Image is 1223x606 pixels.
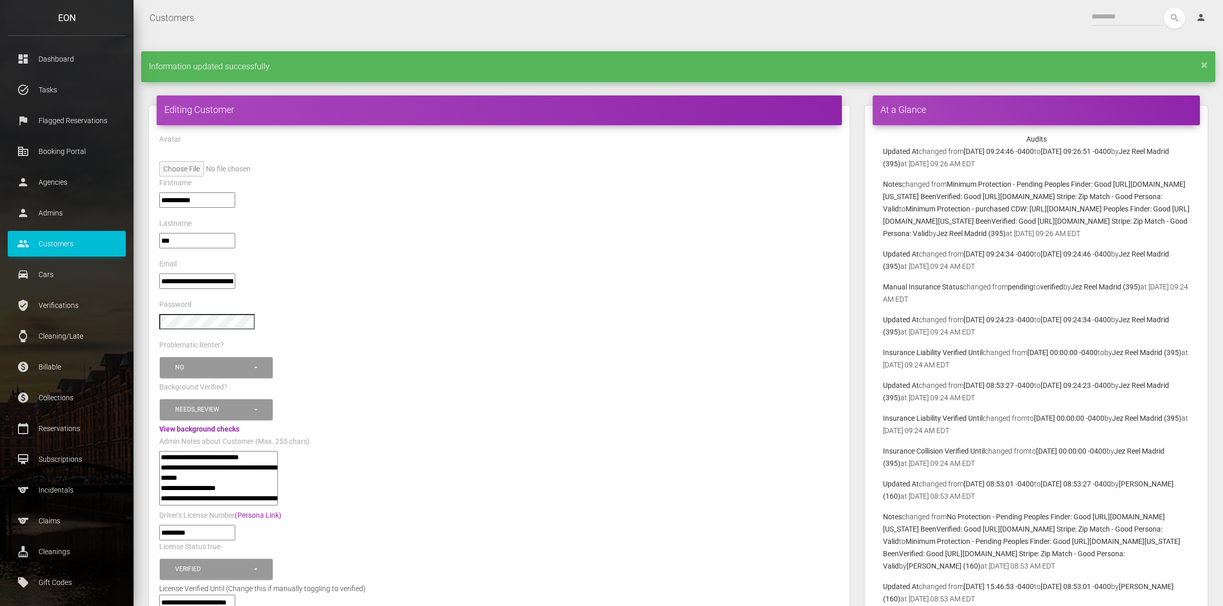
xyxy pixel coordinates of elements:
b: [DATE] 09:26:51 -0400 [1041,147,1111,155]
b: [DATE] 08:53:01 -0400 [964,480,1034,488]
b: [DATE] 08:53:27 -0400 [964,381,1034,389]
label: Problematic Renter? [159,340,224,350]
b: [DATE] 00:00:00 -0400 [1027,348,1098,357]
p: Collections [15,390,118,405]
a: paid Collections [8,385,126,410]
b: Updated At [883,316,919,324]
a: flag Flagged Reservations [8,108,126,133]
b: [DATE] 08:53:01 -0400 [1041,582,1111,591]
button: search [1164,8,1185,29]
b: [DATE] 09:24:46 -0400 [1041,250,1111,258]
b: Updated At [883,250,919,258]
p: changed from to by at [DATE] 09:26 AM EDT [883,178,1190,240]
b: [DATE] 09:24:34 -0400 [1041,316,1111,324]
div: No [175,363,253,372]
b: Insurance Liability Verified Until [883,348,983,357]
label: License Status true [159,542,220,552]
b: verified [1040,283,1063,291]
p: Dashboard [15,51,118,67]
p: Reservations [15,421,118,436]
b: [DATE] 00:00:00 -0400 [1034,414,1104,422]
p: Claims [15,513,118,529]
b: Insurance Liability Verified Until [883,414,983,422]
p: Agencies [15,174,118,190]
a: task_alt Tasks [8,77,126,103]
a: drive_eta Cars [8,262,126,287]
b: Jez Reel Madrid (395) [1112,348,1181,357]
b: Updated At [883,480,919,488]
p: Admins [15,205,118,221]
a: paid Billable [8,354,126,380]
p: changed from to by at [DATE] 09:24 AM EDT [883,281,1190,305]
label: Firstname [159,178,192,188]
b: Notes [883,513,902,521]
b: Updated At [883,381,919,389]
b: [DATE] 09:24:23 -0400 [1041,381,1111,389]
p: Customers [15,236,118,251]
p: changed from to by at [DATE] 08:53 AM EDT [883,478,1190,502]
a: person Admins [8,200,126,226]
b: Minimum Protection - purchased CDW: [URL][DOMAIN_NAME] Peoples Finder: Good [URL][DOMAIN_NAME][US... [883,205,1190,238]
p: changed from to by at [DATE] 09:26 AM EDT [883,145,1190,170]
b: Minimum Protection - Pending Peoples Finder: Good [URL][DOMAIN_NAME][US_STATE] BeenVerified: Good... [883,537,1180,570]
a: card_membership Subscriptions [8,446,126,472]
label: Email [159,259,177,269]
b: [DATE] 09:24:46 -0400 [964,147,1034,155]
b: Insurance Collision Verified Until [883,447,985,455]
label: Admin Notes about Customer (Max. 255 chars) [159,437,310,447]
b: [DATE] 15:46:53 -0400 [964,582,1034,591]
p: changed from to by at [DATE] 09:24 AM EDT [883,248,1190,272]
p: Cars [15,267,118,282]
b: [DATE] 09:24:23 -0400 [964,316,1034,324]
b: Jez Reel Madrid (395) [936,229,1006,238]
b: Minimum Protection - Pending Peoples Finder: Good [URL][DOMAIN_NAME][US_STATE] BeenVerified: Good... [883,180,1186,213]
b: [DATE] 00:00:00 -0400 [1036,447,1106,455]
a: (Persona Link) [235,511,281,519]
p: changed from to by at [DATE] 09:24 AM EDT [883,314,1190,338]
div: Needs_review [175,405,253,414]
b: [DATE] 08:53:27 -0400 [1041,480,1111,488]
p: changed from to by at [DATE] 09:24 AM EDT [883,379,1190,404]
p: Tasks [15,82,118,97]
a: verified_user Verifications [8,292,126,318]
a: person Agencies [8,169,126,195]
label: Driver's License Number [159,511,281,521]
b: Updated At [883,582,919,591]
h4: At a Glance [880,103,1192,116]
p: Incidentals [15,482,118,498]
b: Notes [883,180,902,188]
a: × [1201,62,1208,68]
button: Verified [160,559,273,580]
p: Cleaning/Late [15,328,118,344]
a: people Customers [8,231,126,257]
b: Jez Reel Madrid (395) [1112,414,1181,422]
a: dashboard Dashboard [8,46,126,72]
a: calendar_today Reservations [8,416,126,441]
p: changed from to by at [DATE] 09:24 AM EDT [883,445,1190,470]
b: pending [1008,283,1033,291]
h4: Editing Customer [164,103,834,116]
b: Manual Insurance Status [883,283,963,291]
a: corporate_fare Booking Portal [8,139,126,164]
label: Lastname [159,219,192,229]
div: Information updated successfully. [141,51,1215,82]
p: changed from to by at [DATE] 08:53 AM EDT [883,580,1190,605]
a: cleaning_services Cleanings [8,539,126,564]
p: Cleanings [15,544,118,559]
p: Flagged Reservations [15,113,118,128]
p: Booking Portal [15,144,118,159]
label: Background Verified? [159,382,228,393]
p: Billable [15,359,118,375]
a: sports Incidentals [8,477,126,503]
strong: Audits [1026,135,1047,143]
b: [PERSON_NAME] (160) [907,562,981,570]
b: Jez Reel Madrid (395) [1071,283,1140,291]
p: Subscriptions [15,452,118,467]
a: Customers [149,5,194,31]
div: License Verified Until (Change this if manually toggling to verified) [152,582,847,595]
b: No Protection - Pending Peoples Finder: Good [URL][DOMAIN_NAME][US_STATE] BeenVerified: Good [URL... [883,513,1165,545]
p: changed from to by at [DATE] 08:53 AM EDT [883,511,1190,572]
p: changed from to by at [DATE] 09:24 AM EDT [883,412,1190,437]
button: Needs_review [160,399,273,420]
